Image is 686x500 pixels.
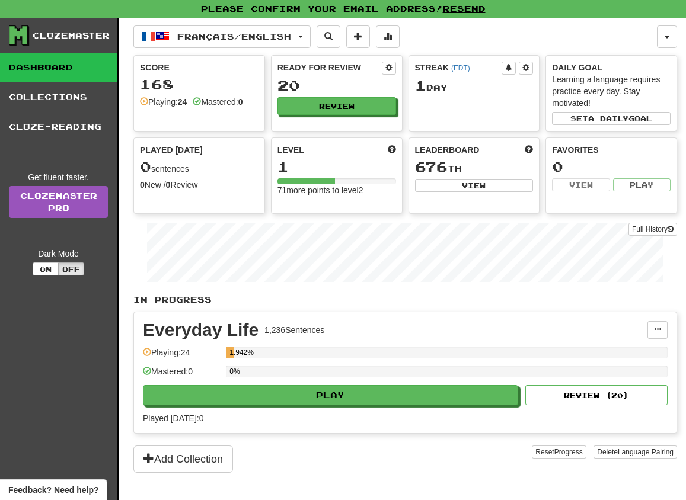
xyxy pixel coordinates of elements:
button: Add Collection [133,445,233,473]
button: Seta dailygoal [552,112,671,125]
div: Mastered: 0 [143,366,220,385]
div: Score [140,62,259,73]
div: Daily Goal [552,62,671,73]
div: 168 [140,77,259,92]
span: Level [277,144,304,156]
button: ResetProgress [532,445,586,459]
span: Français / English [177,31,291,41]
a: Resend [443,4,486,14]
div: Mastered: [193,96,243,108]
div: 1 [277,159,396,174]
button: Play [613,178,671,191]
button: View [552,178,610,191]
span: Progress [554,448,583,456]
span: Played [DATE] [140,144,203,156]
div: 71 more points to level 2 [277,184,396,196]
button: Review [277,97,396,115]
span: 676 [415,158,448,175]
div: Playing: [140,96,187,108]
div: 0 [552,159,671,174]
div: Clozemaster [33,30,110,41]
span: This week in points, UTC [525,144,533,156]
div: Everyday Life [143,321,259,339]
button: On [33,262,59,275]
div: sentences [140,159,259,175]
span: Open feedback widget [8,484,98,496]
a: ClozemasterPro [9,186,108,218]
span: a daily [588,114,628,123]
div: Learning a language requires practice every day. Stay motivated! [552,73,671,109]
div: New / Review [140,179,259,191]
button: View [415,179,534,192]
div: Get fluent faster. [9,171,108,183]
div: Ready for Review [277,62,382,73]
div: 1.942% [229,347,234,358]
strong: 0 [238,97,243,107]
button: Add sentence to collection [346,25,370,48]
strong: 24 [178,97,187,107]
div: Streak [415,62,502,73]
button: Play [143,385,518,405]
div: 20 [277,78,396,93]
div: Day [415,78,534,94]
div: Playing: 24 [143,347,220,366]
span: Language Pairing [618,448,674,456]
button: Off [58,262,84,275]
button: Français/English [133,25,311,48]
span: Played [DATE]: 0 [143,414,203,423]
div: 1,236 Sentences [264,324,324,336]
strong: 0 [166,180,171,190]
button: Search sentences [317,25,340,48]
button: Full History [628,223,677,236]
span: 1 [415,77,426,94]
span: 0 [140,158,151,175]
span: Leaderboard [415,144,480,156]
div: Favorites [552,144,671,156]
button: Review (20) [525,385,668,405]
button: DeleteLanguage Pairing [594,445,677,459]
div: Dark Mode [9,248,108,259]
strong: 0 [140,180,145,190]
span: Score more points to level up [388,144,396,156]
p: In Progress [133,294,677,306]
button: More stats [376,25,400,48]
a: (EDT) [451,64,470,72]
div: th [415,159,534,175]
